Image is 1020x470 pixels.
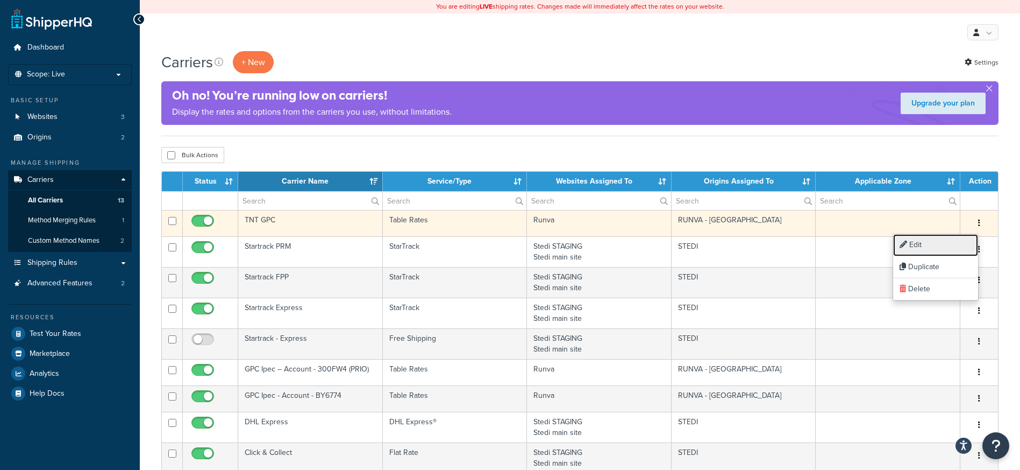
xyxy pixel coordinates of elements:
[8,170,132,190] a: Carriers
[122,216,124,225] span: 1
[8,107,132,127] li: Websites
[30,369,59,378] span: Analytics
[121,113,125,122] span: 3
[30,349,70,359] span: Marketplace
[8,38,132,58] a: Dashboard
[27,279,92,288] span: Advanced Features
[8,231,132,251] a: Custom Method Names 2
[383,359,527,385] td: Table Rates
[672,328,816,359] td: STEDI
[121,133,125,142] span: 2
[527,328,672,359] td: Stedi STAGING Stedi main site
[8,344,132,363] a: Marketplace
[8,170,132,252] li: Carriers
[27,258,77,268] span: Shipping Rules
[383,412,527,443] td: DHL Express®
[8,158,132,167] div: Manage Shipping
[8,107,132,127] a: Websites 3
[383,328,527,359] td: Free Shipping
[8,324,132,343] a: Test Your Rates
[118,196,124,205] span: 13
[8,384,132,403] li: Help Docs
[238,412,383,443] td: DHL Express
[28,236,99,245] span: Custom Method Names
[8,231,132,251] li: Custom Method Names
[527,298,672,328] td: Stedi STAGING Stedi main site
[28,216,96,225] span: Method Merging Rules
[383,210,527,236] td: Table Rates
[238,298,383,328] td: Startrack Express
[8,253,132,273] a: Shipping Rules
[28,196,63,205] span: All Carriers
[383,192,527,210] input: Search
[238,192,382,210] input: Search
[238,210,383,236] td: TNT GPC
[238,328,383,359] td: Startrack - Express
[27,113,58,122] span: Websites
[8,211,132,230] a: Method Merging Rules 1
[27,133,52,142] span: Origins
[183,172,238,191] th: Status: activate to sort column ascending
[672,359,816,385] td: RUNVA - [GEOGRAPHIC_DATA]
[27,176,54,185] span: Carriers
[672,210,816,236] td: RUNVA - [GEOGRAPHIC_DATA]
[527,267,672,298] td: Stedi STAGING Stedi main site
[8,211,132,230] li: Method Merging Rules
[816,172,960,191] th: Applicable Zone: activate to sort column ascending
[30,389,65,398] span: Help Docs
[238,172,383,191] th: Carrier Name: activate to sort column ascending
[893,234,978,256] a: Edit
[161,147,224,163] button: Bulk Actions
[172,104,452,120] p: Display the rates and options from the carriers you use, without limitations.
[672,385,816,412] td: RUNVA - [GEOGRAPHIC_DATA]
[383,267,527,298] td: StarTrack
[527,236,672,267] td: Stedi STAGING Stedi main site
[960,172,998,191] th: Action
[238,236,383,267] td: Startrack PRM
[238,267,383,298] td: Startrack FPP
[672,267,816,298] td: STEDI
[965,55,998,70] a: Settings
[8,96,132,105] div: Basic Setup
[27,70,65,79] span: Scope: Live
[238,359,383,385] td: GPC Ipec – Account - 300FW4 (PRIO)
[238,385,383,412] td: GPC Ipec - Account - BY6774
[527,412,672,443] td: Stedi STAGING Stedi main site
[383,298,527,328] td: StarTrack
[121,279,125,288] span: 2
[30,329,81,339] span: Test Your Rates
[11,8,92,30] a: ShipperHQ Home
[893,278,978,300] a: Delete
[383,172,527,191] th: Service/Type: activate to sort column ascending
[672,412,816,443] td: STEDI
[672,236,816,267] td: STEDI
[8,191,132,211] a: All Carriers 13
[527,385,672,412] td: Runva
[8,364,132,383] a: Analytics
[8,273,132,293] li: Advanced Features
[527,172,672,191] th: Websites Assigned To: activate to sort column ascending
[8,313,132,322] div: Resources
[383,236,527,267] td: StarTrack
[527,192,671,210] input: Search
[233,51,274,73] button: + New
[672,298,816,328] td: STEDI
[8,191,132,211] li: All Carriers
[172,87,452,104] h4: Oh no! You’re running low on carriers!
[893,256,978,278] a: Duplicate
[480,2,493,11] b: LIVE
[816,192,960,210] input: Search
[161,52,213,73] h1: Carriers
[8,273,132,293] a: Advanced Features 2
[27,43,64,52] span: Dashboard
[982,432,1009,459] button: Open Resource Center
[383,385,527,412] td: Table Rates
[672,192,816,210] input: Search
[527,210,672,236] td: Runva
[527,359,672,385] td: Runva
[8,128,132,148] a: Origins 2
